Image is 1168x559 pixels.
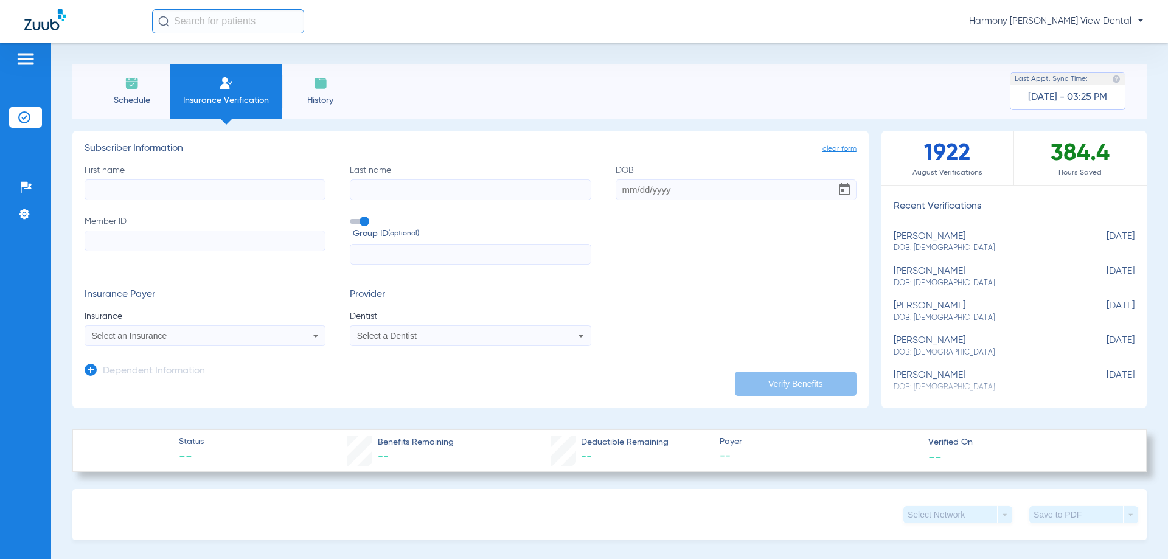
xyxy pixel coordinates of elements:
span: DOB: [DEMOGRAPHIC_DATA] [894,313,1074,324]
img: Schedule [125,76,139,91]
span: [DATE] [1074,370,1135,392]
span: Benefits Remaining [378,436,454,449]
img: last sync help info [1112,75,1121,83]
input: Last name [350,179,591,200]
img: Manual Insurance Verification [219,76,234,91]
span: DOB: [DEMOGRAPHIC_DATA] [894,347,1074,358]
h3: Recent Verifications [881,201,1147,213]
label: Last name [350,164,591,200]
span: Insurance Verification [179,94,273,106]
h3: Insurance Payer [85,289,325,301]
span: [DATE] [1074,231,1135,254]
div: [PERSON_NAME] [894,300,1074,323]
label: DOB [616,164,857,200]
span: Schedule [103,94,161,106]
div: [PERSON_NAME] [894,335,1074,358]
span: [DATE] - 03:25 PM [1028,91,1107,103]
div: [PERSON_NAME] [894,266,1074,288]
span: Harmony [PERSON_NAME] View Dental [969,15,1144,27]
button: Verify Benefits [735,372,857,396]
span: Deductible Remaining [581,436,669,449]
input: Search for patients [152,9,304,33]
span: [DATE] [1074,300,1135,323]
div: 384.4 [1014,131,1147,185]
span: Verified On [928,436,1127,449]
span: -- [928,450,942,463]
img: History [313,76,328,91]
label: First name [85,164,325,200]
span: Select a Dentist [357,331,417,341]
div: [PERSON_NAME] [894,231,1074,254]
span: DOB: [DEMOGRAPHIC_DATA] [894,243,1074,254]
h3: Dependent Information [103,366,205,378]
span: Dentist [350,310,591,322]
span: Select an Insurance [92,331,167,341]
span: -- [378,451,389,462]
span: Group ID [353,227,591,240]
span: -- [720,449,918,464]
small: (optional) [388,227,419,240]
span: August Verifications [881,167,1013,179]
span: Insurance [85,310,325,322]
span: -- [179,449,204,466]
h3: Subscriber Information [85,143,857,155]
span: Last Appt. Sync Time: [1015,73,1088,85]
input: First name [85,179,325,200]
span: -- [581,451,592,462]
input: DOBOpen calendar [616,179,857,200]
button: Open calendar [832,178,857,202]
span: Payer [720,436,918,448]
span: Status [179,436,204,448]
label: Member ID [85,215,325,265]
div: 1922 [881,131,1014,185]
span: History [291,94,349,106]
span: Hours Saved [1014,167,1147,179]
span: [DATE] [1074,335,1135,358]
div: [PERSON_NAME] [894,370,1074,392]
span: clear form [822,143,857,155]
span: [DATE] [1074,266,1135,288]
img: hamburger-icon [16,52,35,66]
h3: Provider [350,289,591,301]
img: Search Icon [158,16,169,27]
span: DOB: [DEMOGRAPHIC_DATA] [894,278,1074,289]
input: Member ID [85,231,325,251]
img: Zuub Logo [24,9,66,30]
